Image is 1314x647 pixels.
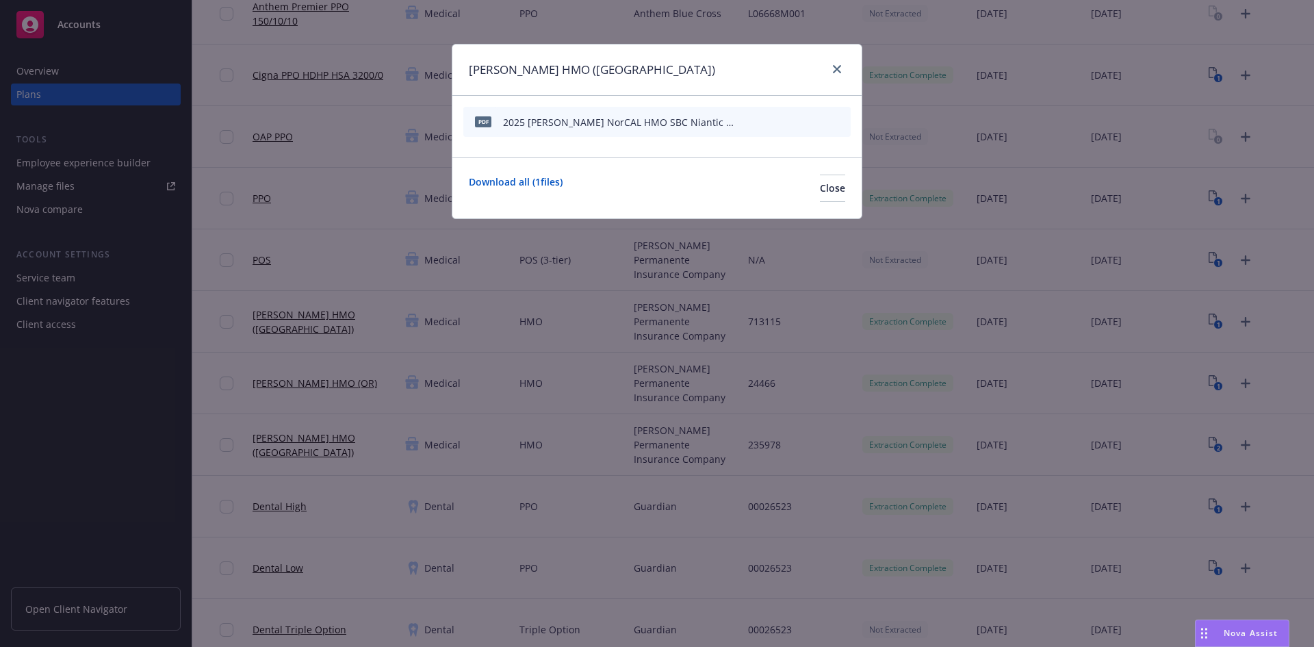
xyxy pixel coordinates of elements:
[789,112,800,132] button: download file
[811,112,823,132] button: preview file
[820,175,845,202] button: Close
[834,112,845,132] button: archive file
[1196,620,1213,646] div: Drag to move
[829,61,845,77] a: close
[475,116,491,127] span: pdf
[469,61,715,79] h1: [PERSON_NAME] HMO ([GEOGRAPHIC_DATA])
[469,175,563,202] a: Download all ( 1 files)
[503,115,737,129] div: 2025 [PERSON_NAME] NorCAL HMO SBC Niantic Spatial.pdf
[762,112,778,132] button: start extraction
[1195,620,1289,647] button: Nova Assist
[1224,627,1278,639] span: Nova Assist
[820,181,845,194] span: Close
